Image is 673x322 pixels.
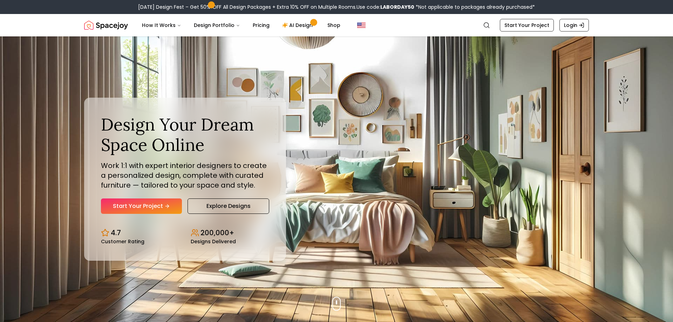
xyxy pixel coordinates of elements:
[191,239,236,244] small: Designs Delivered
[322,18,346,32] a: Shop
[84,14,589,36] nav: Global
[111,228,121,238] p: 4.7
[247,18,275,32] a: Pricing
[101,198,182,214] a: Start Your Project
[136,18,187,32] button: How It Works
[101,114,269,155] h1: Design Your Dream Space Online
[357,21,366,29] img: United States
[101,161,269,190] p: Work 1:1 with expert interior designers to create a personalized design, complete with curated fu...
[380,3,414,10] b: LABORDAY50
[500,19,554,31] a: Start Your Project
[136,18,346,32] nav: Main
[188,198,269,214] a: Explore Designs
[200,228,234,238] p: 200,000+
[356,3,414,10] span: Use code:
[101,239,144,244] small: Customer Rating
[414,3,535,10] span: *Not applicable to packages already purchased*
[277,18,320,32] a: AI Design
[188,18,246,32] button: Design Portfolio
[101,222,269,244] div: Design stats
[559,19,589,31] a: Login
[84,18,128,32] a: Spacejoy
[138,3,535,10] div: [DATE] Design Fest – Get 50% OFF All Design Packages + Extra 10% OFF on Multiple Rooms.
[84,18,128,32] img: Spacejoy Logo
